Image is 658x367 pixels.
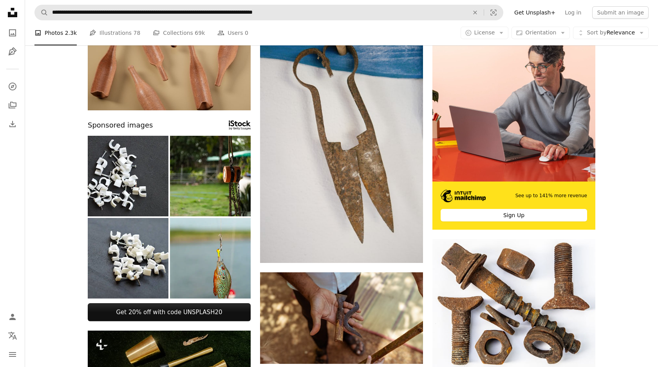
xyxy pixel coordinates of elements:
[260,19,423,263] img: A pair of rusty scissors hanging from a hook
[466,5,484,20] button: Clear
[170,136,251,216] img: Small Pulley Hanging Outside The House
[5,116,20,132] a: Download History
[35,5,48,20] button: Search Unsplash
[88,303,251,321] a: Get 20% off with code UNSPLASH20
[512,27,570,39] button: Orientation
[88,120,153,131] span: Sponsored images
[134,29,141,37] span: 78
[484,5,503,20] button: Visual search
[153,20,205,45] a: Collections 69k
[88,218,168,299] img: Table top view of scattered group of white color plastic or PVC material U shape clamp or saddle ...
[88,61,251,68] a: A group of brown objects sitting on top of a table
[515,192,587,199] span: See up to 141% more revenue
[432,19,595,230] a: See up to 141% more revenueSign Up
[260,137,423,144] a: A pair of rusty scissors hanging from a hook
[245,29,248,37] span: 0
[510,6,560,19] a: Get Unsplash+
[5,44,20,59] a: Illustrations
[34,5,503,20] form: Find visuals sitewide
[441,209,587,221] div: Sign Up
[432,301,595,308] a: An assortment of rusty screws and nuts on a white background
[260,272,423,364] img: person holding brown metal tool
[88,136,168,216] img: Table top view of scattered group of white color plastic or PVC material U shape clamp or saddle ...
[560,6,586,19] a: Log in
[5,328,20,344] button: Language
[461,27,509,39] button: License
[89,20,140,45] a: Illustrations 78
[217,20,248,45] a: Users 0
[5,309,20,325] a: Log in / Sign up
[5,79,20,94] a: Explore
[587,29,606,36] span: Sort by
[5,25,20,41] a: Photos
[573,27,649,39] button: Sort byRelevance
[5,5,20,22] a: Home — Unsplash
[260,314,423,321] a: person holding brown metal tool
[592,6,649,19] button: Submit an image
[88,19,251,110] img: A group of brown objects sitting on top of a table
[195,29,205,37] span: 69k
[525,29,556,36] span: Orientation
[5,347,20,362] button: Menu
[432,19,595,182] img: file-1722962848292-892f2e7827caimage
[441,190,486,202] img: file-1690386555781-336d1949dad1image
[474,29,495,36] span: License
[170,218,251,299] img: Close-Up of a Small Orange Spotted Sunfish
[587,29,635,37] span: Relevance
[5,97,20,113] a: Collections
